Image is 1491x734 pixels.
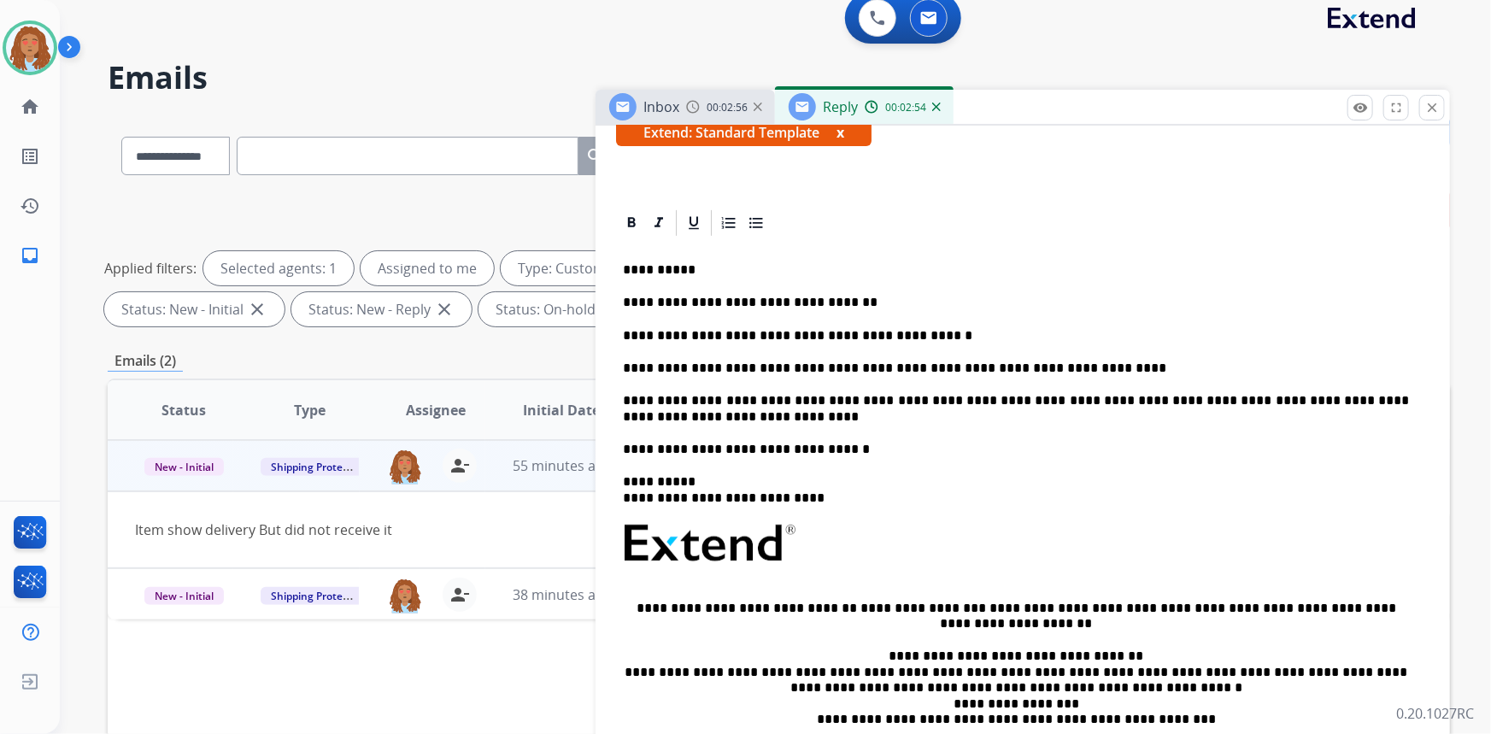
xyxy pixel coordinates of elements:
[20,97,40,117] mat-icon: home
[1388,100,1404,115] mat-icon: fullscreen
[294,400,326,420] span: Type
[646,210,672,236] div: Italic
[836,122,844,143] button: x
[523,400,600,420] span: Initial Date
[104,292,285,326] div: Status: New - Initial
[261,458,378,476] span: Shipping Protection
[108,61,1450,95] h2: Emails
[743,210,769,236] div: Bullet List
[203,251,354,285] div: Selected agents: 1
[449,455,470,476] mat-icon: person_remove
[20,245,40,266] mat-icon: inbox
[108,350,183,372] p: Emails (2)
[585,146,606,167] mat-icon: search
[707,101,748,115] span: 00:02:56
[1353,100,1368,115] mat-icon: remove_red_eye
[619,210,644,236] div: Bold
[388,449,422,484] img: agent-avatar
[361,251,494,285] div: Assigned to me
[716,210,742,236] div: Ordered List
[144,458,224,476] span: New - Initial
[1396,703,1474,724] p: 0.20.1027RC
[643,97,679,116] span: Inbox
[501,251,717,285] div: Type: Customer Support
[6,24,54,72] img: avatar
[20,146,40,167] mat-icon: list_alt
[513,585,612,604] span: 38 minutes ago
[1424,100,1440,115] mat-icon: close
[823,97,858,116] span: Reply
[434,299,455,320] mat-icon: close
[291,292,472,326] div: Status: New - Reply
[406,400,466,420] span: Assignee
[616,119,872,146] span: Extend: Standard Template
[135,520,1171,540] div: Item show delivery But did not receive it
[513,456,612,475] span: 55 minutes ago
[478,292,701,326] div: Status: On-hold – Internal
[449,584,470,605] mat-icon: person_remove
[885,101,926,115] span: 00:02:54
[161,400,206,420] span: Status
[144,587,224,605] span: New - Initial
[247,299,267,320] mat-icon: close
[681,210,707,236] div: Underline
[261,587,378,605] span: Shipping Protection
[104,258,197,279] p: Applied filters:
[388,578,422,614] img: agent-avatar
[20,196,40,216] mat-icon: history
